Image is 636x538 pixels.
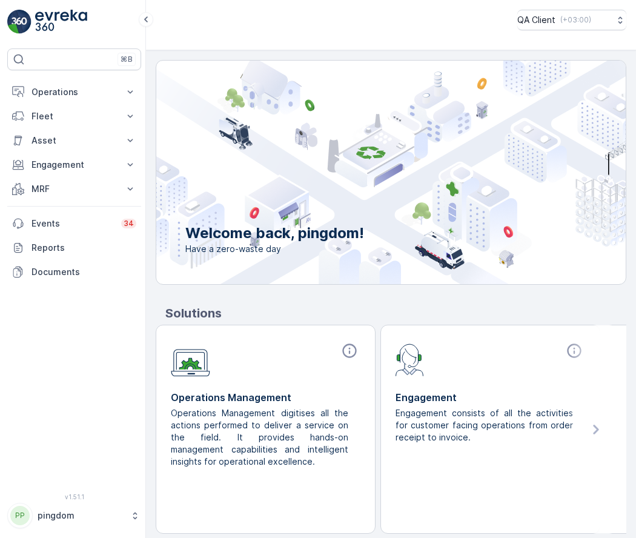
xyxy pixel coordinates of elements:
button: Operations [7,80,141,104]
div: PP [10,506,30,525]
p: ( +03:00 ) [560,15,591,25]
button: PPpingdom [7,503,141,528]
a: Reports [7,236,141,260]
p: ⌘B [121,55,133,64]
p: Fleet [31,110,117,122]
p: Operations [31,86,117,98]
p: Reports [31,242,136,254]
p: Solutions [165,304,626,322]
p: Engagement [396,390,585,405]
button: Asset [7,128,141,153]
p: pingdom [38,510,124,522]
img: city illustration [102,61,626,284]
a: Events34 [7,211,141,236]
button: QA Client(+03:00) [517,10,626,30]
p: Welcome back, pingdom! [185,224,364,243]
p: 34 [124,219,134,228]
p: Engagement [31,159,117,171]
span: Have a zero-waste day [185,243,364,255]
p: Asset [31,134,117,147]
p: Operations Management [171,390,360,405]
img: logo_light-DOdMpM7g.png [35,10,87,34]
img: module-icon [396,342,424,376]
span: v 1.51.1 [7,493,141,500]
img: logo [7,10,31,34]
p: Events [31,218,114,230]
a: Documents [7,260,141,284]
button: MRF [7,177,141,201]
p: QA Client [517,14,555,26]
p: MRF [31,183,117,195]
p: Operations Management digitises all the actions performed to deliver a service on the field. It p... [171,407,351,468]
button: Engagement [7,153,141,177]
button: Fleet [7,104,141,128]
p: Documents [31,266,136,278]
p: Engagement consists of all the activities for customer facing operations from order receipt to in... [396,407,575,443]
img: module-icon [171,342,210,377]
